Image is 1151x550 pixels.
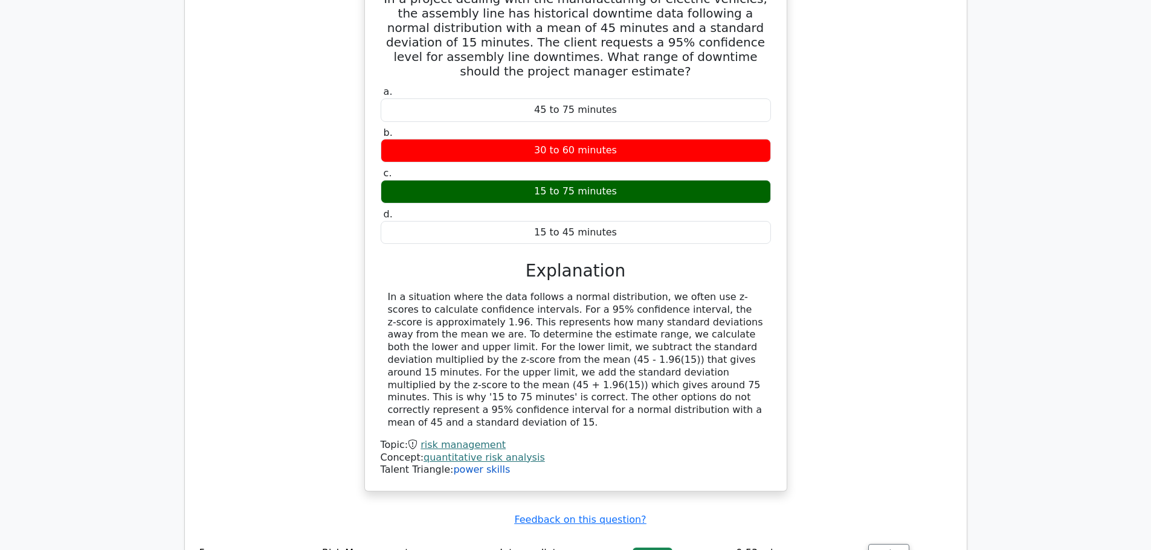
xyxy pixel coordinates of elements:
[381,439,771,452] div: Topic:
[388,261,764,281] h3: Explanation
[453,464,510,475] a: power skills
[384,127,393,138] span: b.
[384,86,393,97] span: a.
[424,452,545,463] a: quantitative risk analysis
[381,452,771,464] div: Concept:
[381,221,771,245] div: 15 to 45 minutes
[381,139,771,162] div: 30 to 60 minutes
[421,439,506,450] a: risk management
[381,180,771,203] div: 15 to 75 minutes
[384,167,392,179] span: c.
[388,291,764,429] div: In a situation where the data follows a normal distribution, we often use z-scores to calculate c...
[381,98,771,122] div: 45 to 75 minutes
[381,439,771,476] div: Talent Triangle:
[384,208,393,220] span: d.
[514,514,646,525] a: Feedback on this question?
